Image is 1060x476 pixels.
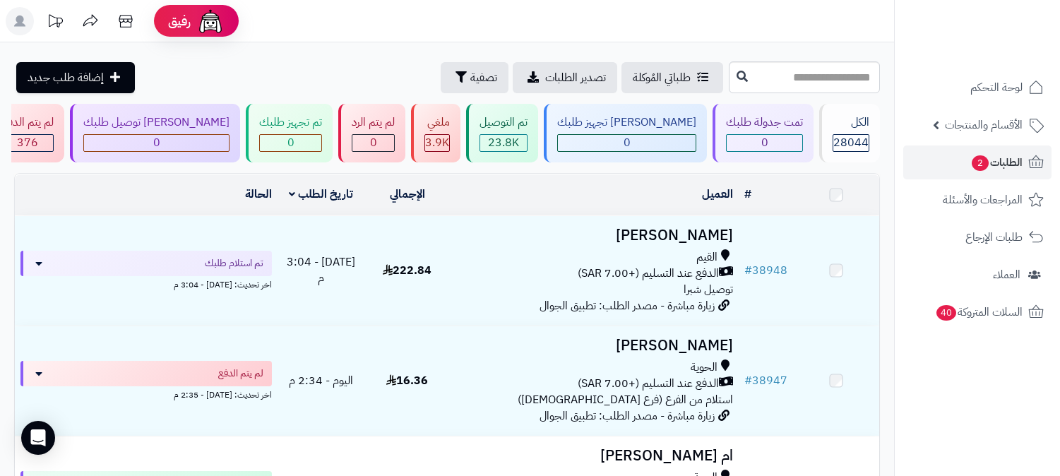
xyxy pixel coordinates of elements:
[352,114,395,131] div: لم يتم الرد
[390,186,425,203] a: الإجمالي
[260,135,321,151] div: 0
[259,114,322,131] div: تم تجهيز طلبك
[943,190,1023,210] span: المراجعات والأسئلة
[993,265,1020,285] span: العملاء
[386,372,428,389] span: 16.36
[970,153,1023,172] span: الطلبات
[726,114,803,131] div: تمت جدولة طلبك
[903,145,1052,179] a: الطلبات2
[964,38,1047,68] img: logo-2.png
[37,7,73,39] a: تحديثات المنصة
[702,186,733,203] a: العميل
[684,281,733,298] span: توصيل شبرا
[903,183,1052,217] a: المراجعات والأسئلة
[28,69,104,86] span: إضافة طلب جديد
[83,114,230,131] div: [PERSON_NAME] توصيل طلبك
[243,104,335,162] a: تم تجهيز طلبك 0
[84,135,229,151] div: 0
[480,114,528,131] div: تم التوصيل
[425,134,449,151] span: 3.9K
[578,376,719,392] span: الدفع عند التسليم (+7.00 SAR)
[540,297,715,314] span: زيارة مباشرة - مصدر الطلب: تطبيق الجوال
[424,114,450,131] div: ملغي
[289,186,353,203] a: تاريخ الطلب
[370,134,377,151] span: 0
[218,367,263,381] span: لم يتم الدفع
[744,372,752,389] span: #
[456,338,733,354] h3: [PERSON_NAME]
[480,135,527,151] div: 23808
[833,114,869,131] div: الكل
[972,155,989,171] span: 2
[903,295,1052,329] a: السلات المتروكة40
[67,104,243,162] a: [PERSON_NAME] توصيل طلبك 0
[21,421,55,455] div: Open Intercom Messenger
[545,69,606,86] span: تصدير الطلبات
[205,256,263,270] span: تم استلام طلبك
[936,305,956,321] span: 40
[727,135,802,151] div: 0
[335,104,408,162] a: لم يتم الرد 0
[441,62,508,93] button: تصفية
[578,266,719,282] span: الدفع عند التسليم (+7.00 SAR)
[633,69,691,86] span: طلباتي المُوكلة
[245,186,272,203] a: الحالة
[408,104,463,162] a: ملغي 3.9K
[17,134,38,151] span: 376
[513,62,617,93] a: تصدير الطلبات
[744,262,752,279] span: #
[945,115,1023,135] span: الأقسام والمنتجات
[903,220,1052,254] a: طلبات الإرجاع
[383,262,431,279] span: 222.84
[196,7,225,35] img: ai-face.png
[691,359,717,376] span: الحوية
[456,448,733,464] h3: ام [PERSON_NAME]
[970,78,1023,97] span: لوحة التحكم
[710,104,816,162] a: تمت جدولة طلبك 0
[470,69,497,86] span: تصفية
[540,407,715,424] span: زيارة مباشرة - مصدر الطلب: تطبيق الجوال
[624,134,631,151] span: 0
[833,134,869,151] span: 28044
[541,104,710,162] a: [PERSON_NAME] تجهيز طلبك 0
[744,186,751,203] a: #
[289,372,353,389] span: اليوم - 2:34 م
[761,134,768,151] span: 0
[20,276,272,291] div: اخر تحديث: [DATE] - 3:04 م
[621,62,723,93] a: طلباتي المُوكلة
[744,262,787,279] a: #38948
[558,135,696,151] div: 0
[456,227,733,244] h3: [PERSON_NAME]
[425,135,449,151] div: 3859
[488,134,519,151] span: 23.8K
[816,104,883,162] a: الكل28044
[463,104,541,162] a: تم التوصيل 23.8K
[2,135,53,151] div: 376
[518,391,733,408] span: استلام من الفرع (فرع [DEMOGRAPHIC_DATA])
[744,372,787,389] a: #38947
[287,254,355,287] span: [DATE] - 3:04 م
[903,258,1052,292] a: العملاء
[168,13,191,30] span: رفيق
[557,114,696,131] div: [PERSON_NAME] تجهيز طلبك
[352,135,394,151] div: 0
[965,227,1023,247] span: طلبات الإرجاع
[1,114,54,131] div: لم يتم الدفع
[287,134,294,151] span: 0
[153,134,160,151] span: 0
[935,302,1023,322] span: السلات المتروكة
[16,62,135,93] a: إضافة طلب جديد
[696,249,717,266] span: القيم
[20,386,272,401] div: اخر تحديث: [DATE] - 2:35 م
[903,71,1052,105] a: لوحة التحكم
